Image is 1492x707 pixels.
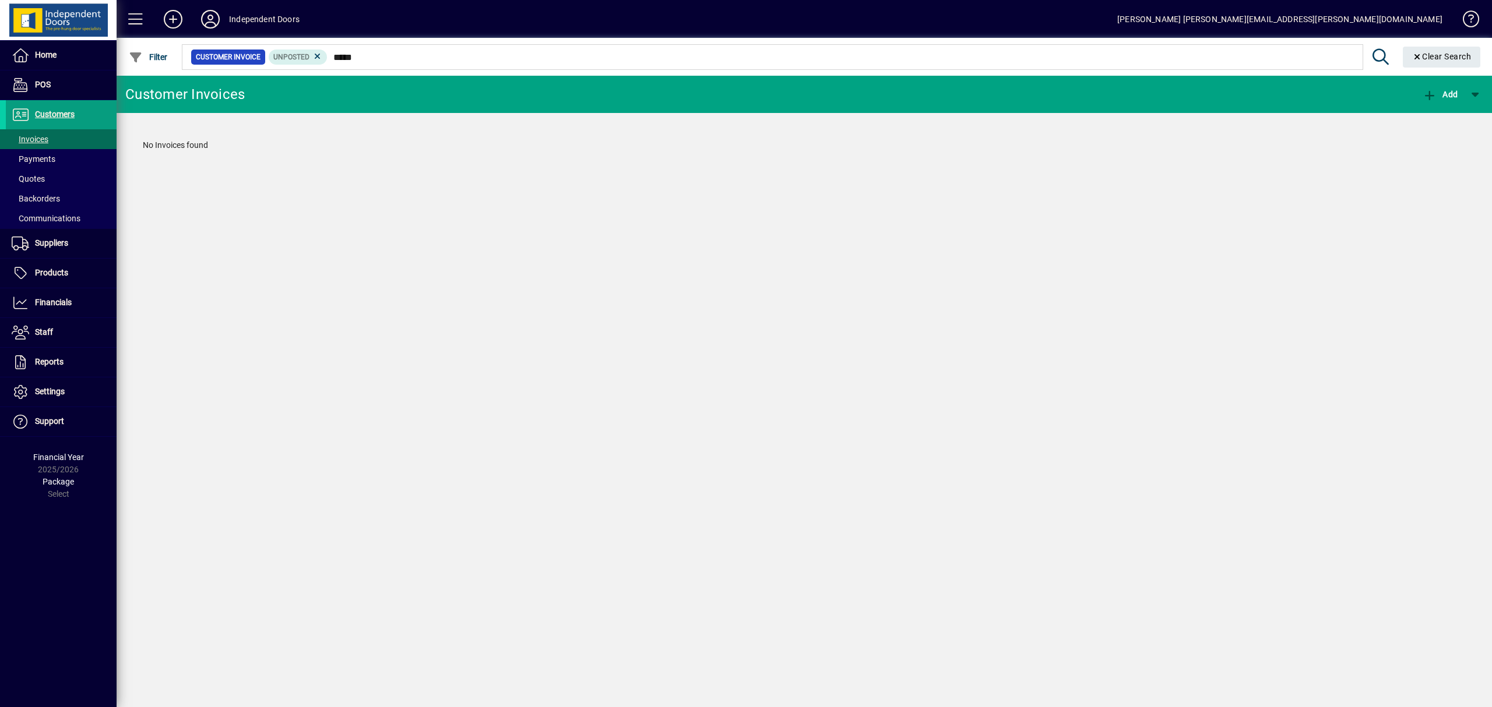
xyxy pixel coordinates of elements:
[269,50,328,65] mat-chip: Customer Invoice Status: Unposted
[35,387,65,396] span: Settings
[1454,2,1477,40] a: Knowledge Base
[35,357,64,366] span: Reports
[273,53,309,61] span: Unposted
[12,214,80,223] span: Communications
[6,169,117,189] a: Quotes
[6,41,117,70] a: Home
[6,288,117,317] a: Financials
[6,208,117,228] a: Communications
[1420,84,1461,105] button: Add
[6,377,117,406] a: Settings
[1412,52,1472,61] span: Clear Search
[35,416,64,426] span: Support
[131,128,1477,163] div: No Invoices found
[35,327,53,337] span: Staff
[6,229,117,258] a: Suppliers
[6,70,117,100] a: POS
[6,318,117,347] a: Staff
[229,10,300,29] div: Independent Doors
[154,9,192,30] button: Add
[12,154,55,164] span: Payments
[1403,47,1481,68] button: Clear
[6,129,117,149] a: Invoices
[129,52,168,62] span: Filter
[1117,10,1442,29] div: [PERSON_NAME] [PERSON_NAME][EMAIL_ADDRESS][PERSON_NAME][DOMAIN_NAME]
[6,348,117,377] a: Reports
[12,174,45,183] span: Quotes
[1423,90,1458,99] span: Add
[35,268,68,277] span: Products
[6,407,117,436] a: Support
[35,109,75,119] span: Customers
[12,194,60,203] span: Backorders
[126,47,171,68] button: Filter
[6,189,117,208] a: Backorders
[6,259,117,288] a: Products
[12,135,48,144] span: Invoices
[196,51,261,63] span: Customer Invoice
[43,477,74,486] span: Package
[192,9,229,30] button: Profile
[33,453,84,462] span: Financial Year
[6,149,117,169] a: Payments
[35,298,72,307] span: Financials
[35,238,68,248] span: Suppliers
[35,50,57,59] span: Home
[125,85,245,104] div: Customer Invoices
[35,80,51,89] span: POS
